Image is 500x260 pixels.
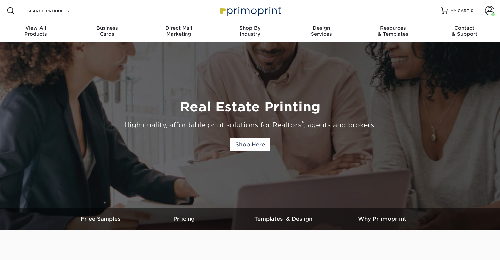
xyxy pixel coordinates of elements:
a: Resources& Templates [357,21,429,42]
h3: Why Primoprint [333,216,432,222]
h3: Free Samples [68,216,134,222]
span: 0 [471,8,474,13]
a: BusinessCards [71,21,143,42]
div: High quality, affordable print solutions for Realtors , agents and brokers. [54,120,446,130]
span: Contact [429,25,500,31]
a: Direct MailMarketing [143,21,214,42]
div: Industry [214,25,286,37]
a: Free Samples [68,208,134,230]
div: Marketing [143,25,214,37]
a: Templates & Design [233,208,333,230]
a: DesignServices [286,21,357,42]
div: & Templates [357,25,429,37]
div: & Support [429,25,500,37]
a: Pricing [134,208,233,230]
h3: Pricing [134,216,233,222]
a: Why Primoprint [333,208,432,230]
span: Design [286,25,357,31]
span: Resources [357,25,429,31]
span: Business [71,25,143,31]
div: Cards [71,25,143,37]
sup: ® [302,120,304,126]
span: Shop By [214,25,286,31]
span: Direct Mail [143,25,214,31]
h1: Real Estate Printing [54,99,446,115]
div: Services [286,25,357,37]
img: Primoprint [217,3,283,18]
h3: Templates & Design [233,216,333,222]
a: Shop ByIndustry [214,21,286,42]
a: Contact& Support [429,21,500,42]
span: MY CART [450,8,469,14]
a: Shop Here [230,138,270,151]
input: SEARCH PRODUCTS..... [27,7,91,15]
